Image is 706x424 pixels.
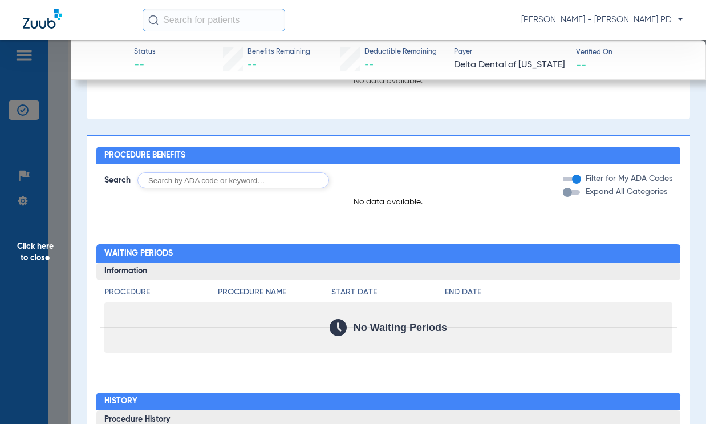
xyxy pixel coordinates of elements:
app-breakdown-title: Procedure Name [218,286,331,302]
span: Benefits Remaining [247,47,310,58]
h3: Information [96,263,680,281]
iframe: Chat Widget [649,369,706,424]
img: Calendar [330,319,347,336]
span: -- [576,59,586,71]
span: [PERSON_NAME] - [PERSON_NAME] PD [521,14,683,26]
input: Search for patients [143,9,285,31]
h4: End Date [445,286,672,298]
span: Payer [454,47,566,58]
h4: Procedure Name [218,286,331,298]
h2: Waiting Periods [96,244,680,263]
p: No data available. [96,196,680,208]
app-breakdown-title: Start Date [331,286,445,302]
app-breakdown-title: Procedure [104,286,218,302]
span: Deductible Remaining [364,47,437,58]
label: Filter for My ADA Codes [583,173,672,185]
h4: Procedure [104,286,218,298]
img: Search Icon [148,15,159,25]
span: -- [364,60,374,70]
p: No data available. [104,75,672,87]
h2: Procedure Benefits [96,147,680,165]
h2: History [96,393,680,411]
span: Status [134,47,156,58]
input: Search by ADA code or keyword… [137,172,329,188]
span: -- [134,58,156,72]
img: Zuub Logo [23,9,62,29]
h4: Start Date [331,286,445,298]
span: Verified On [576,48,688,58]
span: -- [247,60,257,70]
span: Delta Dental of [US_STATE] [454,58,566,72]
span: No Waiting Periods [354,322,447,333]
app-breakdown-title: End Date [445,286,672,302]
span: Search [104,175,131,186]
span: Expand All Categories [586,188,667,196]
